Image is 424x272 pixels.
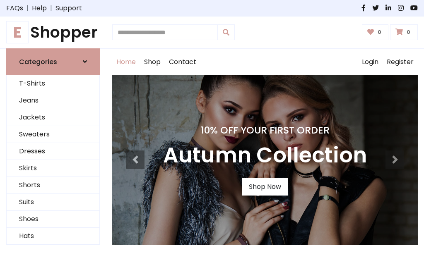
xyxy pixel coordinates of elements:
span: | [47,3,55,13]
h3: Autumn Collection [163,143,367,168]
a: Contact [165,49,200,75]
span: | [23,3,32,13]
a: FAQs [6,3,23,13]
a: Login [358,49,383,75]
a: Jackets [7,109,99,126]
a: Help [32,3,47,13]
a: Hats [7,228,99,245]
a: Suits [7,194,99,211]
a: Dresses [7,143,99,160]
a: Shop [140,49,165,75]
a: Jeans [7,92,99,109]
h6: Categories [19,58,57,66]
a: Skirts [7,160,99,177]
a: Categories [6,48,100,75]
a: Shorts [7,177,99,194]
a: EShopper [6,23,100,42]
h1: Shopper [6,23,100,42]
a: Register [383,49,418,75]
a: T-Shirts [7,75,99,92]
a: Home [112,49,140,75]
a: Shoes [7,211,99,228]
span: E [6,21,29,43]
a: Sweaters [7,126,99,143]
span: 0 [405,29,412,36]
a: 0 [362,24,389,40]
h4: 10% Off Your First Order [163,124,367,136]
a: Support [55,3,82,13]
a: 0 [390,24,418,40]
span: 0 [376,29,383,36]
a: Shop Now [242,178,288,196]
